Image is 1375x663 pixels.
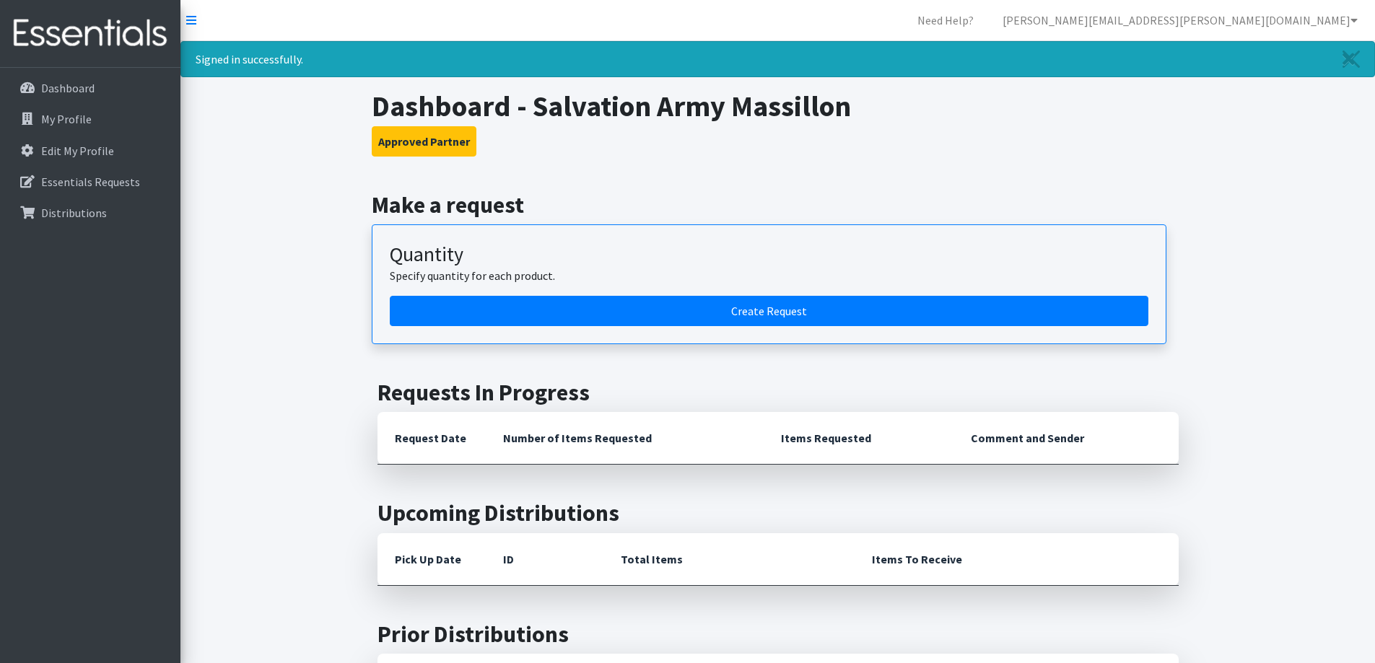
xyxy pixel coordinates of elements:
[855,533,1179,586] th: Items To Receive
[6,74,175,102] a: Dashboard
[953,412,1178,465] th: Comment and Sender
[6,198,175,227] a: Distributions
[6,9,175,58] img: HumanEssentials
[377,533,486,586] th: Pick Up Date
[764,412,953,465] th: Items Requested
[390,267,1148,284] p: Specify quantity for each product.
[6,105,175,133] a: My Profile
[372,191,1184,219] h2: Make a request
[6,167,175,196] a: Essentials Requests
[603,533,855,586] th: Total Items
[41,112,92,126] p: My Profile
[390,242,1148,267] h3: Quantity
[486,412,764,465] th: Number of Items Requested
[41,144,114,158] p: Edit My Profile
[41,175,140,189] p: Essentials Requests
[41,206,107,220] p: Distributions
[390,296,1148,326] a: Create a request by quantity
[372,126,476,157] button: Approved Partner
[377,379,1179,406] h2: Requests In Progress
[906,6,985,35] a: Need Help?
[6,136,175,165] a: Edit My Profile
[377,620,1179,648] h2: Prior Distributions
[1328,42,1374,76] a: Close
[372,89,1184,123] h1: Dashboard - Salvation Army Massillon
[41,81,95,95] p: Dashboard
[486,533,603,586] th: ID
[377,499,1179,527] h2: Upcoming Distributions
[991,6,1369,35] a: [PERSON_NAME][EMAIL_ADDRESS][PERSON_NAME][DOMAIN_NAME]
[180,41,1375,77] div: Signed in successfully.
[377,412,486,465] th: Request Date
